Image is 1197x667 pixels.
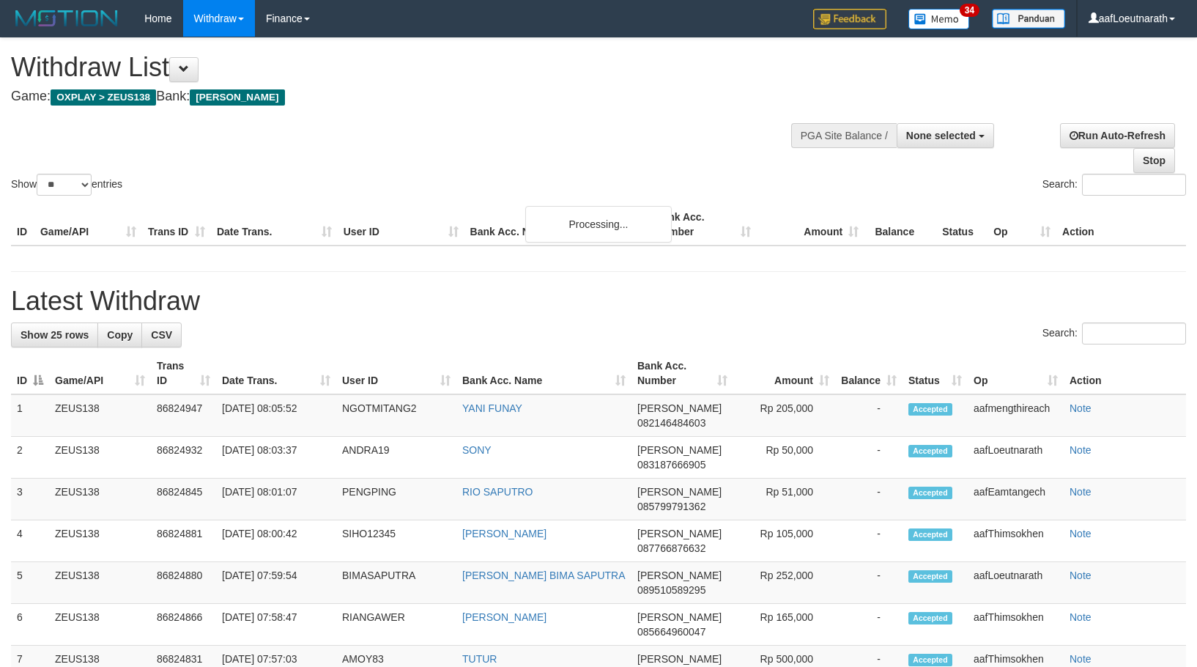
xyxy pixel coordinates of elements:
td: 86824932 [151,437,216,479]
th: Status [936,204,987,246]
th: Date Trans. [211,204,338,246]
span: [PERSON_NAME] [637,570,722,581]
th: Trans ID: activate to sort column ascending [151,353,216,394]
th: Balance [864,204,936,246]
a: TUTUR [462,653,497,665]
input: Search: [1082,174,1186,196]
a: Note [1070,570,1092,581]
td: RIANGAWER [336,604,456,646]
td: - [835,479,903,520]
td: ZEUS138 [49,394,151,437]
a: SONY [462,444,492,456]
span: Accepted [908,528,952,541]
th: ID [11,204,34,246]
th: Amount: activate to sort column ascending [733,353,835,394]
label: Search: [1042,323,1186,344]
td: 86824866 [151,604,216,646]
td: - [835,604,903,646]
td: Rp 51,000 [733,479,835,520]
td: aafLoeutnarath [968,437,1064,479]
span: [PERSON_NAME] [637,402,722,414]
select: Showentries [37,174,92,196]
div: Processing... [525,206,672,243]
a: Note [1070,444,1092,456]
td: [DATE] 08:05:52 [216,394,336,437]
td: Rp 50,000 [733,437,835,479]
a: CSV [141,323,182,347]
td: aafLoeutnarath [968,562,1064,604]
td: Rp 252,000 [733,562,835,604]
td: Rp 105,000 [733,520,835,562]
td: 6 [11,604,49,646]
h1: Withdraw List [11,53,783,82]
th: Op [987,204,1056,246]
input: Search: [1082,323,1186,344]
a: Show 25 rows [11,323,98,347]
td: BIMASAPUTRA [336,562,456,604]
span: [PERSON_NAME] [637,653,722,665]
td: 2 [11,437,49,479]
td: 3 [11,479,49,520]
td: - [835,520,903,562]
td: Rp 205,000 [733,394,835,437]
td: [DATE] 08:00:42 [216,520,336,562]
th: User ID: activate to sort column ascending [336,353,456,394]
th: ID: activate to sort column descending [11,353,49,394]
img: MOTION_logo.png [11,7,122,29]
button: None selected [897,123,994,148]
td: ANDRA19 [336,437,456,479]
span: [PERSON_NAME] [637,611,722,623]
th: User ID [338,204,464,246]
span: Accepted [908,487,952,499]
h1: Latest Withdraw [11,287,1186,316]
td: aafThimsokhen [968,604,1064,646]
td: ZEUS138 [49,604,151,646]
img: panduan.png [992,9,1065,29]
td: NGOTMITANG2 [336,394,456,437]
span: 34 [960,4,979,17]
td: 4 [11,520,49,562]
a: Copy [97,323,142,347]
th: Amount [757,204,864,246]
a: [PERSON_NAME] BIMA SAPUTRA [462,570,626,581]
td: ZEUS138 [49,479,151,520]
span: Accepted [908,570,952,583]
span: Accepted [908,403,952,416]
span: [PERSON_NAME] [637,528,722,539]
td: aafEamtangech [968,479,1064,520]
span: Copy 085664960047 to clipboard [637,626,705,638]
td: 86824881 [151,520,216,562]
span: [PERSON_NAME] [637,444,722,456]
td: Rp 165,000 [733,604,835,646]
td: - [835,562,903,604]
th: Bank Acc. Number: activate to sort column ascending [631,353,733,394]
td: aafThimsokhen [968,520,1064,562]
span: CSV [151,329,172,341]
span: Copy 082146484603 to clipboard [637,417,705,429]
td: 86824880 [151,562,216,604]
td: [DATE] 08:03:37 [216,437,336,479]
span: Copy 083187666905 to clipboard [637,459,705,471]
td: 5 [11,562,49,604]
span: None selected [906,130,976,141]
span: [PERSON_NAME] [637,486,722,498]
span: Copy 087766876632 to clipboard [637,542,705,554]
img: Feedback.jpg [813,9,886,29]
a: Note [1070,486,1092,498]
th: Bank Acc. Name [464,204,650,246]
label: Search: [1042,174,1186,196]
td: [DATE] 07:59:54 [216,562,336,604]
td: - [835,394,903,437]
th: Status: activate to sort column ascending [903,353,968,394]
td: SIHO12345 [336,520,456,562]
a: RIO SAPUTRO [462,486,533,498]
td: aafmengthireach [968,394,1064,437]
th: Game/API [34,204,142,246]
h4: Game: Bank: [11,89,783,104]
div: PGA Site Balance / [791,123,897,148]
th: Trans ID [142,204,211,246]
th: Bank Acc. Name: activate to sort column ascending [456,353,631,394]
a: Note [1070,402,1092,414]
td: 86824845 [151,479,216,520]
th: Op: activate to sort column ascending [968,353,1064,394]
